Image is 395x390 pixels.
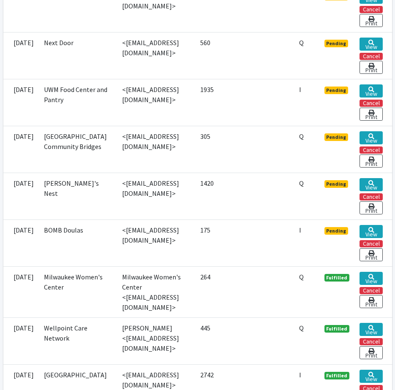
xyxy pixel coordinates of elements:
td: 264 [195,266,234,317]
button: Cancel [360,193,383,200]
a: View [360,370,383,383]
td: [DATE] [3,32,39,79]
abbr: Individual [299,371,301,379]
td: Milwaukee Women's Center [39,266,117,317]
td: Wellpoint Care Network [39,317,117,364]
abbr: Quantity [299,179,304,187]
td: [PERSON_NAME]'s Nest [39,173,117,219]
td: 560 [195,32,234,79]
td: 305 [195,126,234,173]
a: Print [360,154,383,168]
a: View [360,323,383,336]
button: Cancel [360,6,383,13]
td: [DATE] [3,317,39,364]
abbr: Quantity [299,324,304,332]
button: Cancel [360,240,383,247]
button: Cancel [360,146,383,154]
td: 175 [195,219,234,266]
td: Next Door [39,32,117,79]
td: <[EMAIL_ADDRESS][DOMAIN_NAME]> [117,173,195,219]
abbr: Quantity [299,38,304,47]
td: [DATE] [3,173,39,219]
td: <[EMAIL_ADDRESS][DOMAIN_NAME]> [117,32,195,79]
a: Print [360,248,383,261]
td: BOMB Doulas [39,219,117,266]
td: [DATE] [3,79,39,126]
button: Cancel [360,287,383,294]
button: Cancel [360,53,383,60]
span: Fulfilled [324,325,350,333]
td: 445 [195,317,234,364]
td: [DATE] [3,219,39,266]
a: View [360,131,383,144]
td: [DATE] [3,126,39,173]
button: Cancel [360,338,383,345]
td: <[EMAIL_ADDRESS][DOMAIN_NAME]> [117,219,195,266]
button: Cancel [360,100,383,107]
abbr: Quantity [299,273,304,281]
a: View [360,225,383,238]
a: Print [360,346,383,359]
td: <[EMAIL_ADDRESS][DOMAIN_NAME]> [117,126,195,173]
span: Pending [324,227,349,235]
td: UWM Food Center and Pantry [39,79,117,126]
abbr: Quantity [299,132,304,141]
td: [GEOGRAPHIC_DATA] Community Bridges [39,126,117,173]
td: <[EMAIL_ADDRESS][DOMAIN_NAME]> [117,79,195,126]
abbr: Individual [299,85,301,94]
a: View [360,178,383,191]
a: View [360,272,383,285]
span: Fulfilled [324,274,350,282]
td: [DATE] [3,266,39,317]
a: View [360,84,383,97]
span: Pending [324,133,349,141]
a: Print [360,201,383,214]
a: Print [360,14,383,27]
a: Print [360,295,383,308]
td: [PERSON_NAME] <[EMAIL_ADDRESS][DOMAIN_NAME]> [117,317,195,364]
a: Print [360,61,383,74]
a: View [360,38,383,51]
abbr: Individual [299,226,301,234]
a: Print [360,108,383,121]
span: Fulfilled [324,372,350,379]
td: 1935 [195,79,234,126]
td: Milwaukee Women's Center <[EMAIL_ADDRESS][DOMAIN_NAME]> [117,266,195,317]
td: 1420 [195,173,234,219]
span: Pending [324,87,349,94]
span: Pending [324,180,349,188]
span: Pending [324,40,349,47]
